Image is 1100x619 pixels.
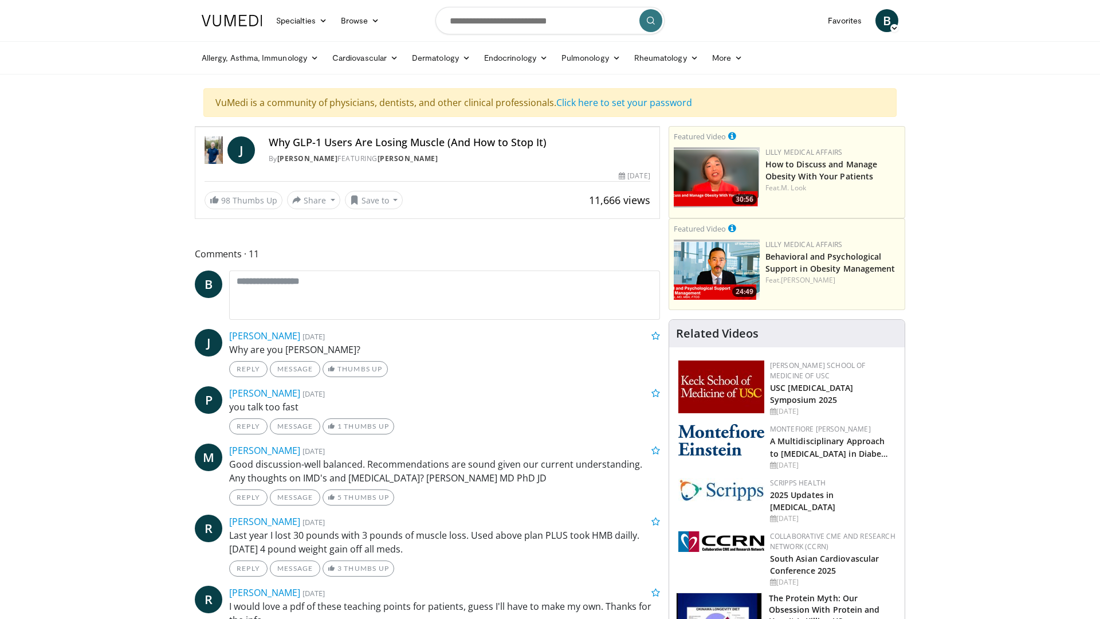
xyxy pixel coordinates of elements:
[302,331,325,342] small: [DATE]
[334,9,387,32] a: Browse
[323,361,387,377] a: Thumbs Up
[205,136,223,164] img: Dr. Jordan Rennicke
[678,361,764,413] img: 7b941f1f-d101-407a-8bfa-07bd47db01ba.png.150x105_q85_autocrop_double_scale_upscale_version-0.2.jpg
[674,240,760,300] img: ba3304f6-7838-4e41-9c0f-2e31ebde6754.png.150x105_q85_crop-smart_upscale.png
[323,561,394,577] a: 3 Thumbs Up
[781,183,806,193] a: M. Look
[337,422,342,430] span: 1
[323,418,394,434] a: 1 Thumbs Up
[875,9,898,32] span: B
[770,577,895,587] div: [DATE]
[229,457,660,485] p: Good discussion-well balanced. Recommendations are sound given our current understanding. Any tho...
[676,327,759,340] h4: Related Videos
[345,191,403,209] button: Save to
[770,424,871,434] a: Montefiore [PERSON_NAME]
[269,9,334,32] a: Specialties
[229,586,300,599] a: [PERSON_NAME]
[619,171,650,181] div: [DATE]
[678,424,764,456] img: b0142b4c-93a1-4b58-8f91-5265c282693c.png.150x105_q85_autocrop_double_scale_upscale_version-0.2.png
[229,387,300,399] a: [PERSON_NAME]
[302,588,325,598] small: [DATE]
[770,553,879,576] a: South Asian Cardiovascular Conference 2025
[270,489,320,506] a: Message
[765,183,900,193] div: Feat.
[678,531,764,552] img: a04ee3ba-8487-4636-b0fb-5e8d268f3737.png.150x105_q85_autocrop_double_scale_upscale_version-0.2.png
[555,46,627,69] a: Pulmonology
[287,191,340,209] button: Share
[770,531,895,551] a: Collaborative CME and Research Network (CCRN)
[674,131,726,142] small: Featured Video
[302,446,325,456] small: [DATE]
[337,564,342,573] span: 3
[195,386,222,414] a: P
[337,493,342,502] span: 5
[770,514,895,524] div: [DATE]
[302,389,325,399] small: [DATE]
[270,418,320,434] a: Message
[732,287,757,297] span: 24:49
[323,489,394,506] a: 5 Thumbs Up
[781,275,835,285] a: [PERSON_NAME]
[765,147,843,157] a: Lilly Medical Affairs
[229,561,268,577] a: Reply
[229,330,300,342] a: [PERSON_NAME]
[674,240,760,300] a: 24:49
[770,489,835,512] a: 2025 Updates in [MEDICAL_DATA]
[378,154,438,163] a: [PERSON_NAME]
[229,444,300,457] a: [PERSON_NAME]
[202,15,262,26] img: VuMedi Logo
[405,46,477,69] a: Dermatology
[269,136,650,149] h4: Why GLP-1 Users Are Losing Muscle (And How to Stop It)
[227,136,255,164] a: J
[627,46,705,69] a: Rheumatology
[195,271,222,298] a: B
[770,361,866,381] a: [PERSON_NAME] School of Medicine of USC
[229,418,268,434] a: Reply
[678,478,764,502] img: c9f2b0b7-b02a-4276-a72a-b0cbb4230bc1.jpg.150x105_q85_autocrop_double_scale_upscale_version-0.2.jpg
[765,240,843,249] a: Lilly Medical Affairs
[195,46,325,69] a: Allergy, Asthma, Immunology
[195,246,660,261] span: Comments 11
[229,400,660,414] p: you talk too fast
[674,147,760,207] a: 30:56
[770,436,889,459] a: A Multidisciplinary Approach to [MEDICAL_DATA] in Diabe…
[765,159,878,182] a: How to Discuss and Manage Obesity With Your Patients
[269,154,650,164] div: By FEATURING
[270,361,320,377] a: Message
[770,460,895,471] div: [DATE]
[277,154,338,163] a: [PERSON_NAME]
[674,147,760,207] img: c98a6a29-1ea0-4bd5-8cf5-4d1e188984a7.png.150x105_q85_crop-smart_upscale.png
[205,191,282,209] a: 98 Thumbs Up
[765,275,900,285] div: Feat.
[229,515,300,528] a: [PERSON_NAME]
[435,7,665,34] input: Search topics, interventions
[302,517,325,527] small: [DATE]
[195,515,222,542] a: R
[325,46,405,69] a: Cardiovascular
[821,9,869,32] a: Favorites
[477,46,555,69] a: Endocrinology
[270,561,320,577] a: Message
[229,528,660,556] p: Last year I lost 30 pounds with 3 pounds of muscle loss. Used above plan PLUS took HMB dailly. [D...
[195,586,222,613] a: R
[195,444,222,471] a: M
[229,361,268,377] a: Reply
[195,329,222,356] span: J
[674,224,726,234] small: Featured Video
[770,382,854,405] a: USC [MEDICAL_DATA] Symposium 2025
[203,88,897,117] div: VuMedi is a community of physicians, dentists, and other clinical professionals.
[732,194,757,205] span: 30:56
[229,489,268,506] a: Reply
[705,46,749,69] a: More
[770,406,895,417] div: [DATE]
[765,251,895,274] a: Behavioral and Psychological Support in Obesity Management
[556,96,692,109] a: Click here to set your password
[229,343,660,356] p: Why are you [PERSON_NAME]?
